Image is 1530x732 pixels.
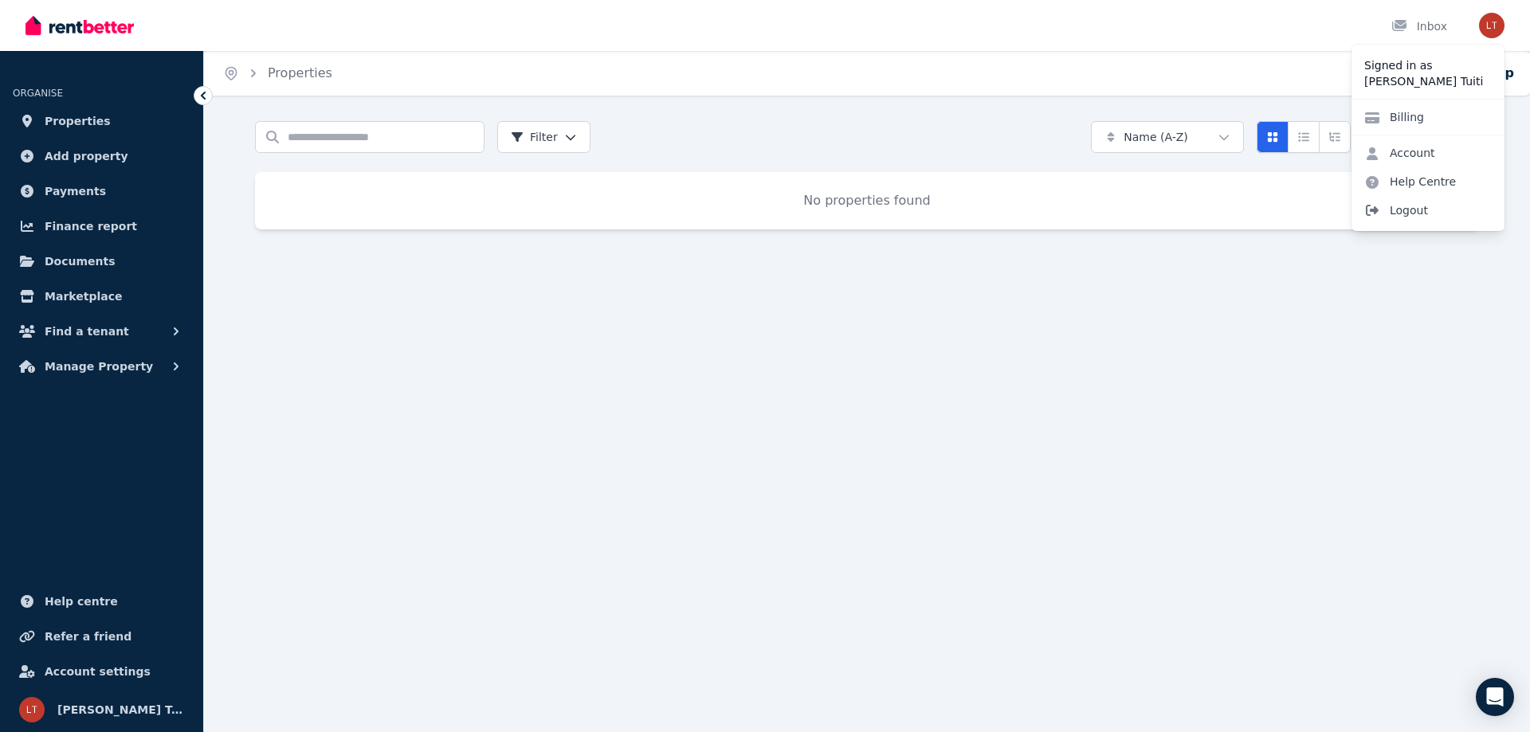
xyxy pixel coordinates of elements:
[13,140,190,172] a: Add property
[1288,121,1320,153] button: Compact list view
[13,88,63,99] span: ORGANISE
[45,592,118,611] span: Help centre
[45,252,116,271] span: Documents
[1476,678,1514,716] div: Open Intercom Messenger
[1351,103,1437,131] a: Billing
[1319,121,1351,153] button: Expanded list view
[45,357,153,376] span: Manage Property
[45,217,137,236] span: Finance report
[268,65,332,80] a: Properties
[274,191,1460,210] p: No properties found
[57,700,184,719] span: [PERSON_NAME] Tuiti
[13,620,190,652] a: Refer a friend
[204,51,351,96] nav: Breadcrumb
[1364,73,1492,89] p: [PERSON_NAME] Tuiti
[1364,57,1492,73] p: Signed in as
[13,350,190,382] button: Manage Property
[45,112,111,131] span: Properties
[13,656,190,687] a: Account settings
[25,14,134,37] img: RentBetter
[1351,196,1504,225] span: Logout
[45,662,151,681] span: Account settings
[13,245,190,277] a: Documents
[1391,18,1447,34] div: Inbox
[1479,13,1504,38] img: Lamos Tuiti
[13,175,190,207] a: Payments
[13,105,190,137] a: Properties
[45,627,131,646] span: Refer a friend
[13,280,190,312] a: Marketplace
[1257,121,1351,153] div: View options
[1351,139,1448,167] a: Account
[1351,167,1469,196] a: Help Centre
[13,585,190,617] a: Help centre
[1257,121,1289,153] button: Card view
[1091,121,1244,153] button: Name (A-Z)
[45,322,129,341] span: Find a tenant
[45,287,122,306] span: Marketplace
[1124,129,1188,145] span: Name (A-Z)
[497,121,590,153] button: Filter
[45,182,106,201] span: Payments
[511,129,558,145] span: Filter
[13,315,190,347] button: Find a tenant
[19,697,45,722] img: Lamos Tuiti
[13,210,190,242] a: Finance report
[45,147,128,166] span: Add property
